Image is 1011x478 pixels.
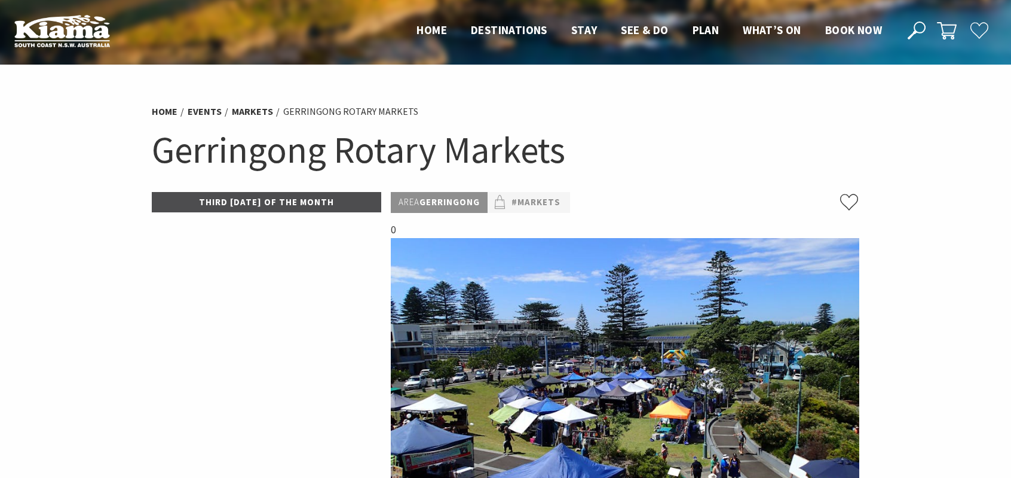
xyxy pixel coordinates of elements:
a: Destinations [471,23,547,38]
span: Plan [693,23,719,37]
a: See & Do [621,23,668,38]
a: Book now [825,23,882,38]
span: Destinations [471,23,547,37]
p: Gerringong [391,192,488,213]
span: Stay [571,23,598,37]
h1: Gerringong Rotary Markets [152,126,859,174]
nav: Main Menu [405,21,894,41]
a: Markets [232,105,273,118]
span: Book now [825,23,882,37]
span: See & Do [621,23,668,37]
li: Gerringong Rotary Markets [283,104,418,120]
a: Home [152,105,177,118]
a: Events [188,105,222,118]
a: #Markets [511,195,560,210]
span: Area [399,196,419,208]
span: Home [416,23,447,37]
p: Third [DATE] of the Month [152,192,381,212]
a: Home [416,23,447,38]
a: Plan [693,23,719,38]
a: What’s On [743,23,801,38]
span: What’s On [743,23,801,37]
img: Kiama Logo [14,14,110,47]
a: Stay [571,23,598,38]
